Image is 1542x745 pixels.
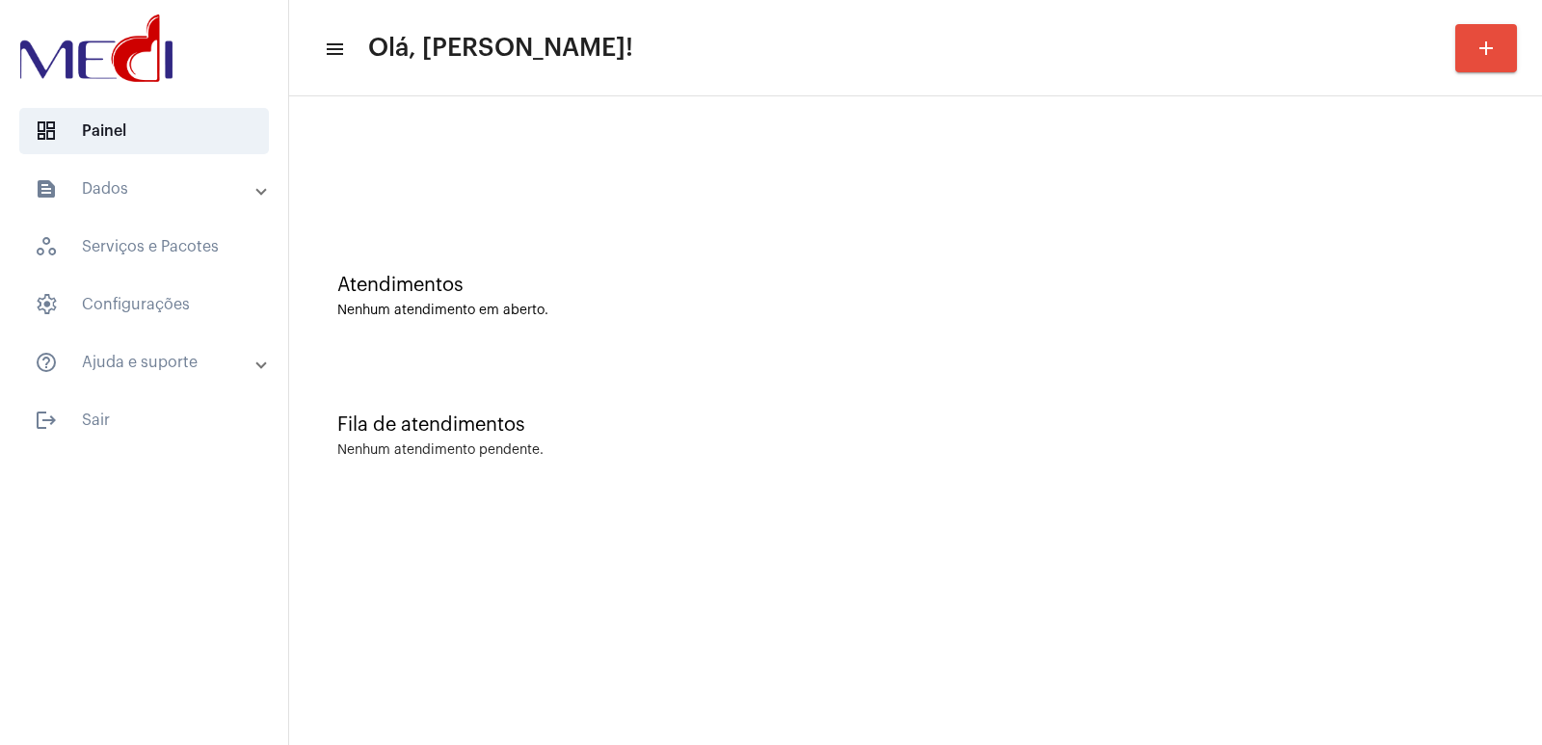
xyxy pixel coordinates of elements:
[15,10,177,87] img: d3a1b5fa-500b-b90f-5a1c-719c20e9830b.png
[35,293,58,316] span: sidenav icon
[19,108,269,154] span: Painel
[368,33,633,64] span: Olá, [PERSON_NAME]!
[35,177,58,200] mat-icon: sidenav icon
[35,120,58,143] span: sidenav icon
[1475,37,1498,60] mat-icon: add
[324,38,343,61] mat-icon: sidenav icon
[337,275,1494,296] div: Atendimentos
[19,224,269,270] span: Serviços e Pacotes
[12,339,288,386] mat-expansion-panel-header: sidenav iconAjuda e suporte
[337,443,544,458] div: Nenhum atendimento pendente.
[35,235,58,258] span: sidenav icon
[35,351,58,374] mat-icon: sidenav icon
[337,304,1494,318] div: Nenhum atendimento em aberto.
[35,177,257,200] mat-panel-title: Dados
[12,166,288,212] mat-expansion-panel-header: sidenav iconDados
[19,281,269,328] span: Configurações
[19,397,269,443] span: Sair
[35,409,58,432] mat-icon: sidenav icon
[337,414,1494,436] div: Fila de atendimentos
[35,351,257,374] mat-panel-title: Ajuda e suporte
